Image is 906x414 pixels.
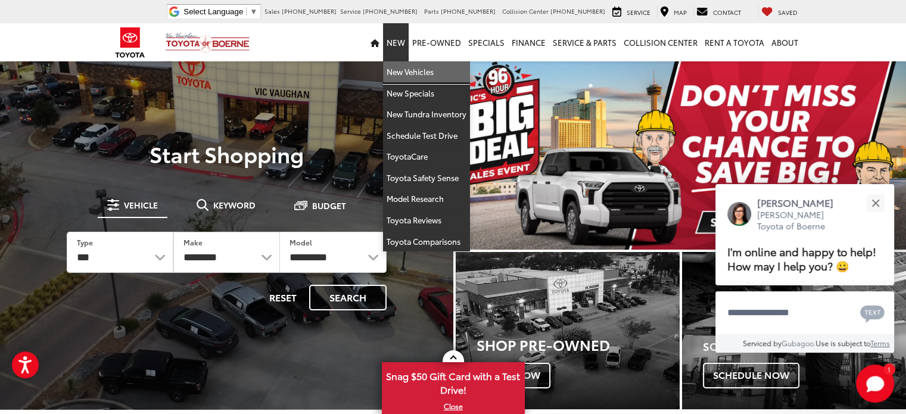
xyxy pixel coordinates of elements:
a: Schedule Service Schedule Now [682,252,906,409]
span: ​ [246,7,247,16]
a: Collision Center [620,23,701,61]
h3: Shop Pre-Owned [477,337,680,352]
span: [PHONE_NUMBER] [282,7,337,15]
button: Toggle Chat Window [856,365,894,403]
span: Collision Center [502,7,549,15]
a: Terms [870,338,890,348]
span: Budget [312,201,346,210]
span: Service [627,8,650,17]
label: Make [183,237,203,247]
div: Toyota [682,252,906,409]
span: Sales [264,7,280,15]
label: Model [289,237,312,247]
p: Start Shopping [50,142,403,166]
a: Toyota Safety Sense [383,167,470,189]
span: Contact [713,8,741,17]
p: [PERSON_NAME] Toyota of Boerne [757,209,845,232]
svg: Start Chat [856,365,894,403]
span: I'm online and happy to help! How may I help you? 😀 [727,243,876,273]
a: New Tundra Inventory [383,104,470,125]
button: Close [863,190,888,216]
a: Service [609,5,653,18]
a: Select Language​ [183,7,257,16]
a: Schedule Test Drive [383,125,470,147]
a: New Vehicles [383,61,470,83]
a: ToyotaCare [383,146,470,167]
a: Home [367,23,383,61]
span: [PHONE_NUMBER] [550,7,605,15]
p: [PERSON_NAME] [757,196,845,209]
a: Shop Pre-Owned Shop Now [456,252,680,409]
span: Map [674,8,687,17]
h4: Schedule Service [703,341,906,353]
svg: Text [860,304,885,323]
a: My Saved Vehicles [758,5,801,18]
span: Saved [778,8,798,17]
div: Close[PERSON_NAME][PERSON_NAME] Toyota of BoerneI'm online and happy to help! How may I help you?... [715,184,894,353]
a: Model Research [383,188,470,210]
span: Select Language [183,7,243,16]
span: Keyword [213,201,256,209]
a: Toyota Reviews [383,210,470,231]
span: Service [340,7,361,15]
a: Specials [465,23,508,61]
a: About [768,23,802,61]
img: Vic Vaughan Toyota of Boerne [165,32,250,53]
span: Serviced by [743,338,782,348]
textarea: Type your message [715,291,894,334]
span: ▼ [250,7,257,16]
a: Rent a Toyota [701,23,768,61]
span: Parts [424,7,439,15]
a: Map [657,5,690,18]
span: Use is subject to [815,338,870,348]
span: Schedule Now [703,363,799,388]
label: Type [77,237,93,247]
span: [PHONE_NUMBER] [441,7,496,15]
img: Toyota [108,23,152,62]
span: Vehicle [124,201,158,209]
a: Toyota Comparisons [383,231,470,252]
a: Contact [693,5,744,18]
span: Snag $50 Gift Card with a Test Drive! [383,363,524,400]
a: Pre-Owned [409,23,465,61]
a: Gubagoo. [782,338,815,348]
div: Toyota [456,252,680,409]
span: [PHONE_NUMBER] [363,7,418,15]
a: New [383,23,409,61]
a: Finance [508,23,549,61]
span: 1 [888,366,891,372]
button: Reset [259,285,307,310]
button: Chat with SMS [857,299,888,326]
button: Search [309,285,387,310]
a: New Specials [383,83,470,104]
a: Service & Parts: Opens in a new tab [549,23,620,61]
